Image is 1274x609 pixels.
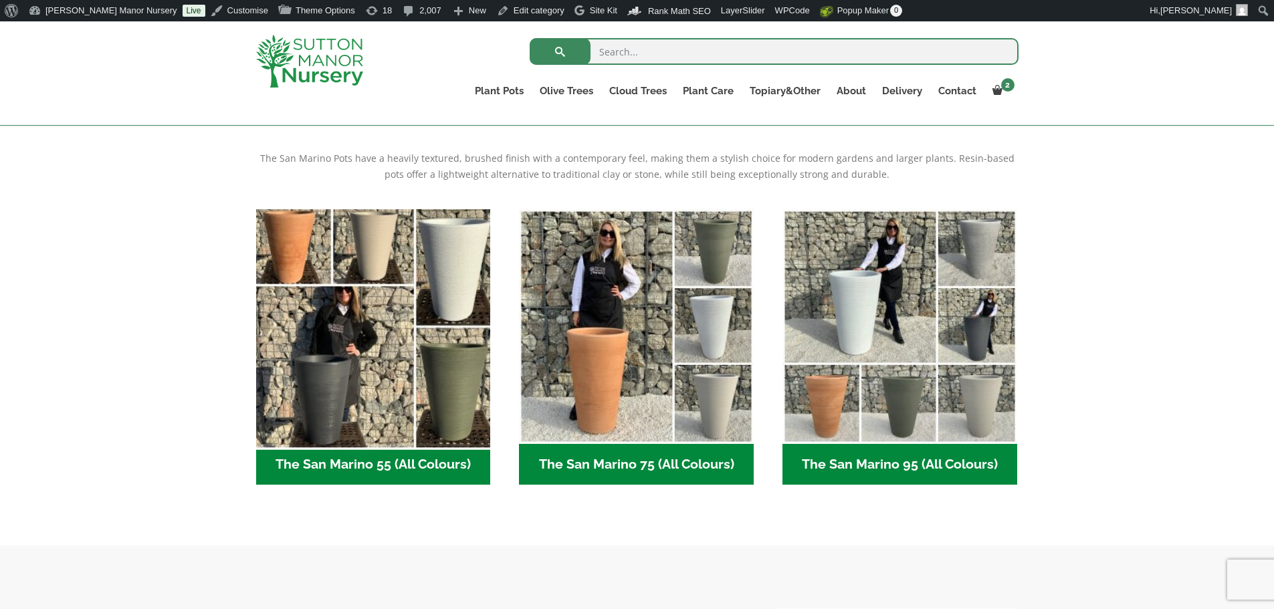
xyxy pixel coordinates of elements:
[183,5,205,17] a: Live
[742,82,829,100] a: Topiary&Other
[984,82,1019,100] a: 2
[1160,5,1232,15] span: [PERSON_NAME]
[256,444,491,485] h2: The San Marino 55 (All Colours)
[1001,78,1015,92] span: 2
[256,209,491,485] a: Visit product category The San Marino 55 (All Colours)
[519,444,754,485] h2: The San Marino 75 (All Colours)
[874,82,930,100] a: Delivery
[890,5,902,17] span: 0
[930,82,984,100] a: Contact
[530,38,1019,65] input: Search...
[519,209,754,444] img: The San Marino 75 (All Colours)
[648,6,711,16] span: Rank Math SEO
[601,82,675,100] a: Cloud Trees
[532,82,601,100] a: Olive Trees
[250,203,496,449] img: The San Marino 55 (All Colours)
[782,444,1017,485] h2: The San Marino 95 (All Colours)
[782,209,1017,485] a: Visit product category The San Marino 95 (All Colours)
[519,209,754,485] a: Visit product category The San Marino 75 (All Colours)
[256,150,1019,182] p: The San Marino Pots have a heavily textured, brushed finish with a contemporary feel, making them...
[256,35,363,88] img: logo
[829,82,874,100] a: About
[590,5,617,15] span: Site Kit
[782,209,1017,444] img: The San Marino 95 (All Colours)
[467,82,532,100] a: Plant Pots
[675,82,742,100] a: Plant Care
